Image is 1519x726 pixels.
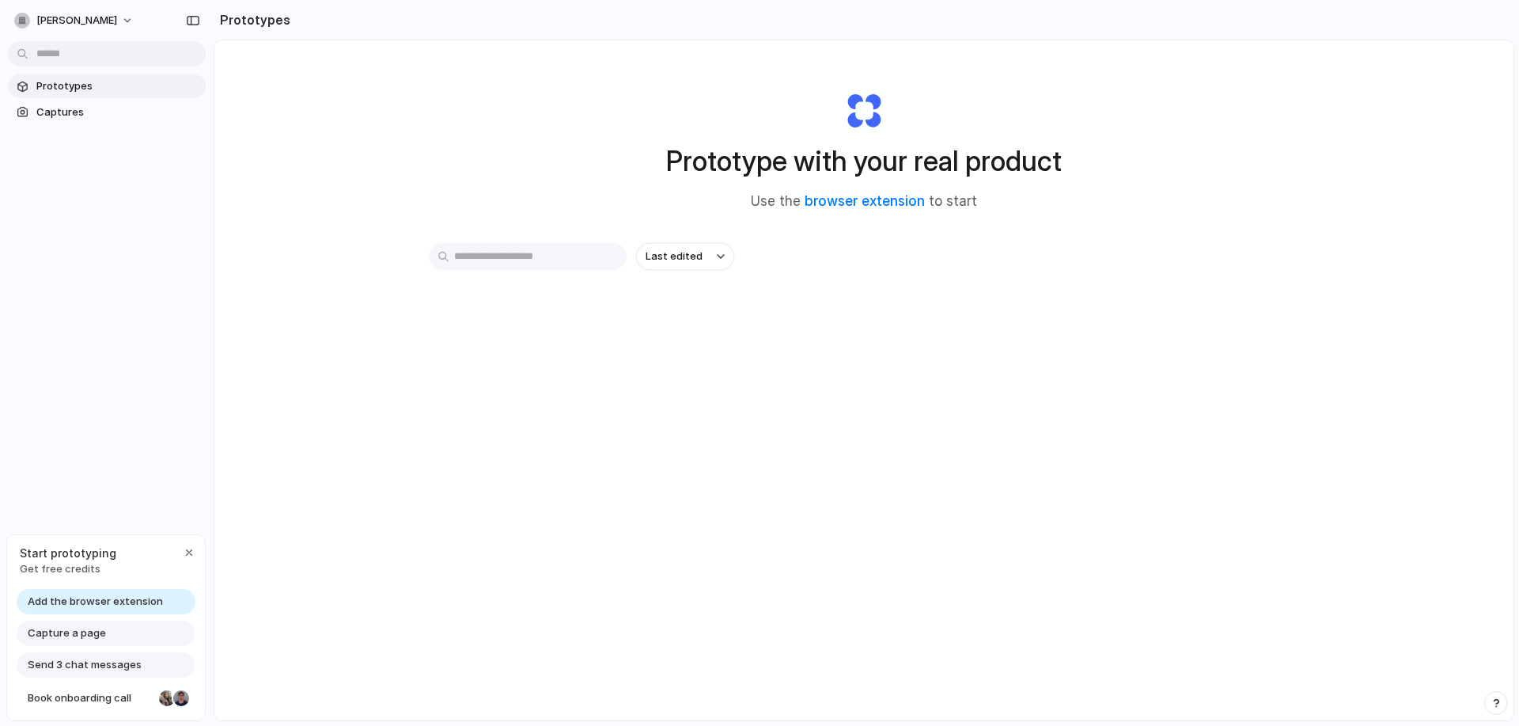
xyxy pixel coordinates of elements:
[666,140,1062,182] h1: Prototype with your real product
[157,689,176,708] div: Nicole Kubica
[172,689,191,708] div: Christian Iacullo
[646,249,703,264] span: Last edited
[28,625,106,641] span: Capture a page
[36,13,117,29] span: [PERSON_NAME]
[20,561,116,577] span: Get free credits
[28,657,142,673] span: Send 3 chat messages
[28,594,163,610] span: Add the browser extension
[8,74,206,98] a: Prototypes
[28,690,153,706] span: Book onboarding call
[805,193,925,209] a: browser extension
[636,243,734,270] button: Last edited
[214,10,290,29] h2: Prototypes
[8,8,142,33] button: [PERSON_NAME]
[36,78,199,94] span: Prototypes
[751,192,977,212] span: Use the to start
[8,101,206,124] a: Captures
[36,105,199,120] span: Captures
[17,686,195,711] a: Book onboarding call
[20,545,116,561] span: Start prototyping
